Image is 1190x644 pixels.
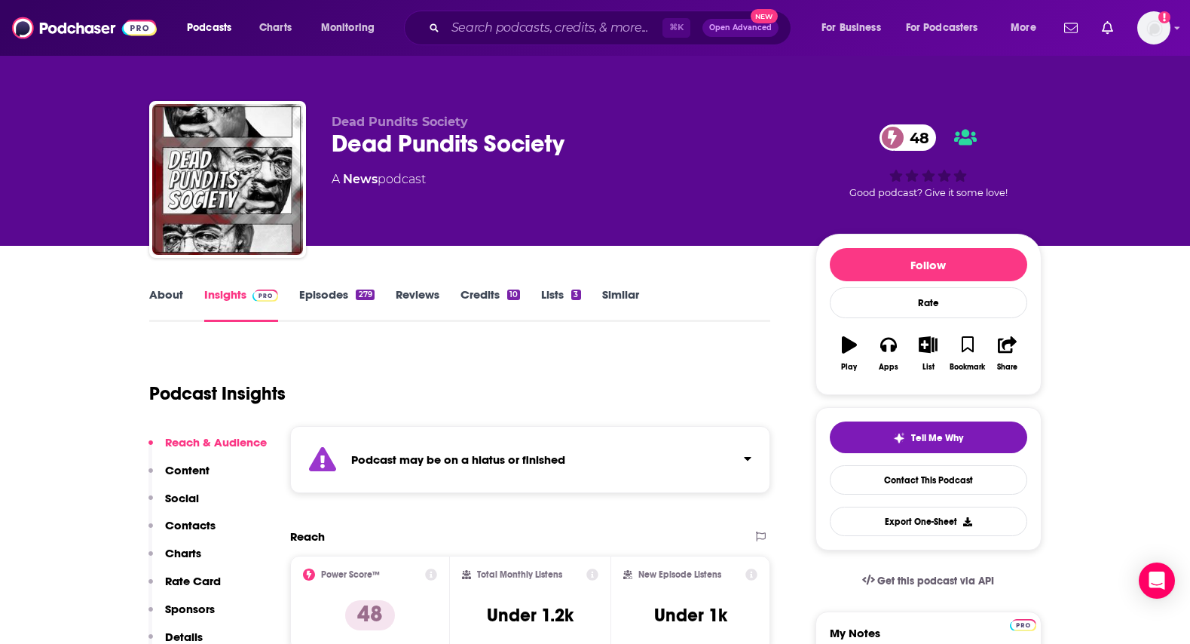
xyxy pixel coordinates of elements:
a: InsightsPodchaser Pro [204,287,279,322]
span: ⌘ K [662,18,690,38]
button: Play [830,327,869,381]
a: 48 [879,124,937,151]
button: Bookmark [948,327,987,381]
p: 48 [345,600,395,630]
button: open menu [896,16,1000,40]
a: Lists3 [541,287,580,322]
span: 48 [895,124,937,151]
span: Dead Pundits Society [332,115,468,129]
a: Show notifications dropdown [1096,15,1119,41]
a: Episodes279 [299,287,374,322]
span: For Podcasters [906,17,978,38]
div: List [922,363,935,372]
div: 279 [356,290,374,300]
span: Logged in as LornaG [1137,11,1170,44]
p: Contacts [165,518,216,532]
span: More [1011,17,1036,38]
span: Open Advanced [709,24,772,32]
a: Show notifications dropdown [1058,15,1084,41]
button: Share [987,327,1026,381]
button: open menu [176,16,251,40]
img: Podchaser Pro [1010,619,1036,631]
div: 48Good podcast? Give it some love! [815,115,1042,208]
span: Monitoring [321,17,375,38]
a: Credits10 [460,287,520,322]
p: Reach & Audience [165,435,267,449]
button: Content [148,463,210,491]
h3: Under 1.2k [487,604,574,627]
a: Pro website [1010,617,1036,631]
input: Search podcasts, credits, & more... [445,16,662,40]
img: tell me why sparkle [893,432,905,444]
div: 3 [571,290,580,300]
button: List [908,327,947,381]
h1: Podcast Insights [149,382,286,405]
a: Charts [249,16,301,40]
div: Search podcasts, credits, & more... [418,11,806,45]
div: A podcast [332,170,426,189]
h2: Power Score™ [321,569,380,580]
strong: Podcast may be on a hiatus or finished [351,452,565,467]
img: User Profile [1137,11,1170,44]
button: Rate Card [148,574,221,602]
a: Get this podcast via API [850,563,1007,600]
div: 10 [507,290,520,300]
a: Contact This Podcast [830,465,1027,495]
p: Rate Card [165,574,221,588]
svg: Add a profile image [1158,11,1170,23]
a: Similar [602,287,639,322]
button: open menu [311,16,394,40]
span: New [751,9,778,23]
button: Show profile menu [1137,11,1170,44]
div: Open Intercom Messenger [1139,563,1175,599]
div: Share [997,363,1017,372]
a: About [149,287,183,322]
div: Rate [830,287,1027,318]
a: Reviews [396,287,439,322]
button: Open AdvancedNew [702,19,779,37]
p: Details [165,630,203,644]
button: Follow [830,248,1027,281]
img: Podchaser - Follow, Share and Rate Podcasts [12,14,157,42]
p: Sponsors [165,602,215,616]
h2: New Episode Listens [638,569,721,580]
h2: Reach [290,529,325,544]
span: Tell Me Why [911,432,963,444]
button: Contacts [148,518,216,546]
div: Bookmark [950,363,985,372]
span: For Business [821,17,881,38]
span: Get this podcast via API [877,575,994,587]
h3: Under 1k [654,604,727,627]
p: Content [165,463,210,477]
div: Play [841,363,857,372]
button: Reach & Audience [148,435,267,463]
h2: Total Monthly Listens [477,569,562,580]
span: Podcasts [187,17,231,38]
img: Podchaser Pro [252,290,279,302]
button: Social [148,491,199,519]
button: open menu [1000,16,1055,40]
span: Good podcast? Give it some love! [849,187,1008,198]
button: tell me why sparkleTell Me Why [830,422,1027,453]
button: Export One-Sheet [830,507,1027,536]
div: Apps [879,363,898,372]
span: Charts [259,17,292,38]
section: Click to expand status details [290,426,771,493]
button: Sponsors [148,602,215,630]
a: News [343,172,378,186]
p: Charts [165,546,201,560]
button: open menu [811,16,900,40]
button: Apps [869,327,908,381]
img: Dead Pundits Society [152,104,303,255]
p: Social [165,491,199,505]
button: Charts [148,546,201,574]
